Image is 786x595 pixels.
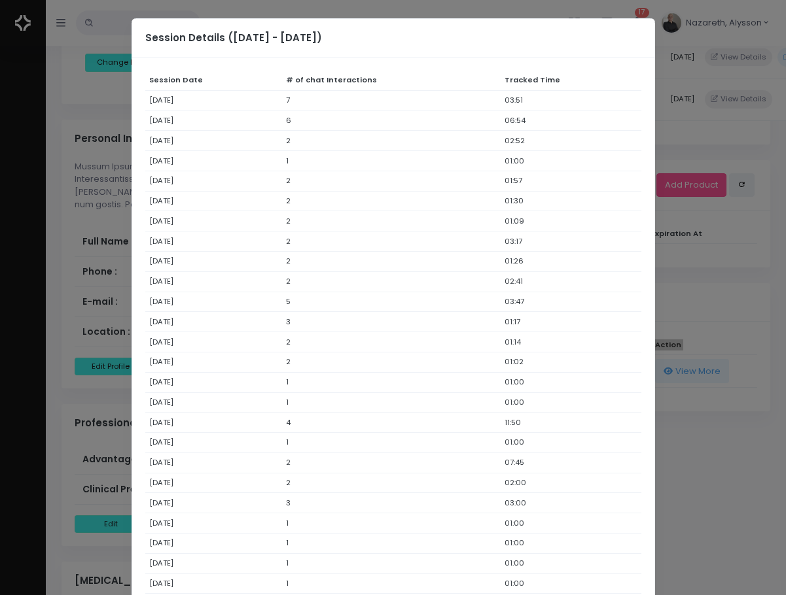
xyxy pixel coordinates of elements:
[281,553,500,573] td: 1
[145,533,282,553] td: [DATE]
[281,573,500,594] td: 1
[145,110,282,131] td: [DATE]
[500,573,641,594] td: 01:00
[281,131,500,151] td: 2
[500,352,641,372] td: 01:02
[145,413,282,433] td: [DATE]
[281,332,500,352] td: 2
[281,493,500,513] td: 3
[145,211,282,231] td: [DATE]
[145,231,282,252] td: [DATE]
[281,413,500,433] td: 4
[281,231,500,252] td: 2
[145,553,282,573] td: [DATE]
[500,312,641,332] td: 01:17
[281,71,500,90] th: # of chat Interactions
[281,312,500,332] td: 3
[145,332,282,352] td: [DATE]
[145,191,282,211] td: [DATE]
[145,71,282,90] th: Session Date
[145,352,282,372] td: [DATE]
[145,271,282,292] td: [DATE]
[500,413,641,433] td: 11:50
[145,372,282,392] td: [DATE]
[500,131,641,151] td: 02:52
[500,271,641,292] td: 02:41
[145,392,282,413] td: [DATE]
[281,352,500,372] td: 2
[281,252,500,272] td: 2
[500,533,641,553] td: 01:00
[500,433,641,453] td: 01:00
[281,271,500,292] td: 2
[500,252,641,272] td: 01:26
[281,90,500,110] td: 7
[500,110,641,131] td: 06:54
[281,151,500,171] td: 1
[500,231,641,252] td: 03:17
[145,513,282,534] td: [DATE]
[281,452,500,473] td: 2
[281,433,500,453] td: 1
[500,513,641,534] td: 01:00
[500,553,641,573] td: 01:00
[281,110,500,131] td: 6
[281,171,500,191] td: 2
[281,513,500,534] td: 1
[145,473,282,493] td: [DATE]
[145,433,282,453] td: [DATE]
[281,292,500,312] td: 5
[500,211,641,231] td: 01:09
[500,392,641,413] td: 01:00
[500,452,641,473] td: 07:45
[500,372,641,392] td: 01:00
[145,171,282,191] td: [DATE]
[145,90,282,110] td: [DATE]
[145,493,282,513] td: [DATE]
[500,90,641,110] td: 03:51
[500,191,641,211] td: 01:30
[145,32,641,44] h5: Session Details ([DATE] - [DATE])
[145,131,282,151] td: [DATE]
[281,473,500,493] td: 2
[145,252,282,272] td: [DATE]
[500,493,641,513] td: 03:00
[500,71,641,90] th: Tracked Time
[500,292,641,312] td: 03:47
[281,392,500,413] td: 1
[500,332,641,352] td: 01:14
[145,452,282,473] td: [DATE]
[145,573,282,594] td: [DATE]
[145,312,282,332] td: [DATE]
[281,372,500,392] td: 1
[281,533,500,553] td: 1
[145,292,282,312] td: [DATE]
[281,211,500,231] td: 2
[500,171,641,191] td: 01:57
[281,191,500,211] td: 2
[145,151,282,171] td: [DATE]
[500,151,641,171] td: 01:00
[500,473,641,493] td: 02:00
